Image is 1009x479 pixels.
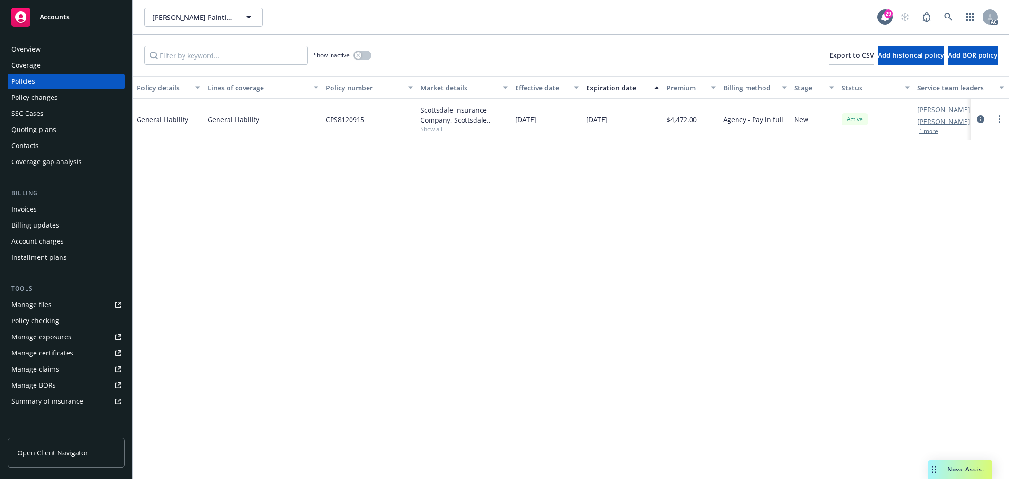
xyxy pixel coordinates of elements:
span: [DATE] [515,115,536,124]
span: CPS8120915 [326,115,364,124]
a: General Liability [137,115,188,124]
span: Agency - Pay in full [723,115,783,124]
span: Nova Assist [948,465,985,473]
div: Summary of insurance [11,394,83,409]
a: Policies [8,74,125,89]
div: Policy checking [11,313,59,328]
span: $4,472.00 [667,115,697,124]
div: Policies [11,74,35,89]
div: Policy details [137,83,190,93]
div: Contacts [11,138,39,153]
button: Service team leaders [913,76,1008,99]
div: Effective date [515,83,568,93]
a: Accounts [8,4,125,30]
div: Expiration date [586,83,649,93]
div: Installment plans [11,250,67,265]
div: Premium [667,83,705,93]
div: Market details [421,83,497,93]
a: SSC Cases [8,106,125,121]
a: Search [939,8,958,27]
button: [PERSON_NAME] Painting [144,8,263,27]
span: Show inactive [314,51,350,59]
a: General Liability [208,115,318,124]
div: Coverage gap analysis [11,154,82,169]
div: Analytics hub [8,428,125,437]
input: Filter by keyword... [144,46,308,65]
span: Open Client Navigator [18,448,88,458]
a: Start snowing [895,8,914,27]
a: [PERSON_NAME] [917,105,970,115]
div: Policy changes [11,90,58,105]
div: Manage certificates [11,346,73,361]
a: Switch app [961,8,980,27]
div: Tools [8,284,125,293]
div: Policy number [326,83,403,93]
div: Status [842,83,899,93]
div: SSC Cases [11,106,44,121]
span: Add historical policy [878,51,944,60]
a: [PERSON_NAME] [917,116,970,126]
a: Overview [8,42,125,57]
button: Export to CSV [829,46,874,65]
div: Lines of coverage [208,83,308,93]
button: Nova Assist [928,460,992,479]
div: Overview [11,42,41,57]
a: Manage certificates [8,346,125,361]
button: Effective date [511,76,582,99]
div: Service team leaders [917,83,994,93]
button: Billing method [719,76,790,99]
div: Billing method [723,83,776,93]
a: Manage files [8,297,125,312]
a: Account charges [8,234,125,249]
div: Account charges [11,234,64,249]
button: Add historical policy [878,46,944,65]
div: Billing [8,188,125,198]
button: Add BOR policy [948,46,998,65]
a: Policy changes [8,90,125,105]
a: Summary of insurance [8,394,125,409]
a: more [994,114,1005,125]
span: Add BOR policy [948,51,998,60]
a: Coverage gap analysis [8,154,125,169]
div: Stage [794,83,824,93]
a: Report a Bug [917,8,936,27]
div: Manage files [11,297,52,312]
span: [PERSON_NAME] Painting [152,12,234,22]
a: Contacts [8,138,125,153]
button: Lines of coverage [204,76,322,99]
button: Premium [663,76,719,99]
div: Quoting plans [11,122,56,137]
a: Manage exposures [8,329,125,345]
div: Invoices [11,202,37,217]
a: Policy checking [8,313,125,328]
button: Policy number [322,76,417,99]
button: Market details [417,76,511,99]
div: 29 [884,9,893,18]
div: Manage exposures [11,329,71,345]
div: Manage BORs [11,378,56,393]
button: Status [838,76,913,99]
span: Active [845,115,864,124]
span: Show all [421,125,508,133]
span: Accounts [40,13,70,21]
div: Manage claims [11,362,59,377]
div: Billing updates [11,218,59,233]
button: Stage [790,76,838,99]
a: Manage claims [8,362,125,377]
a: Invoices [8,202,125,217]
a: Manage BORs [8,378,125,393]
span: [DATE] [586,115,607,124]
button: 1 more [919,128,938,134]
button: Policy details [133,76,204,99]
div: Coverage [11,58,41,73]
span: New [794,115,808,124]
a: circleInformation [975,114,986,125]
div: Scottsdale Insurance Company, Scottsdale Insurance Company (Nationwide), Amwins [421,105,508,125]
a: Quoting plans [8,122,125,137]
a: Billing updates [8,218,125,233]
a: Coverage [8,58,125,73]
span: Export to CSV [829,51,874,60]
a: Installment plans [8,250,125,265]
button: Expiration date [582,76,663,99]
